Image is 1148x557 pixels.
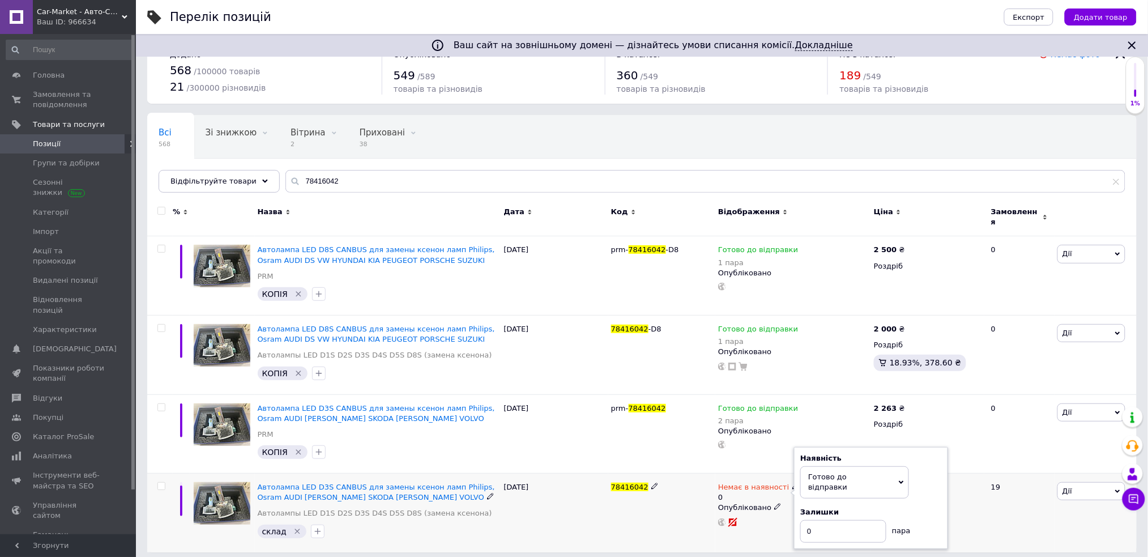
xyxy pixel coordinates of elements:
div: 0 [984,236,1055,316]
div: 1% [1126,100,1145,108]
span: товарів та різновидів [839,84,928,93]
span: / 549 [864,72,881,81]
img: Автолампа LED D3S CANBUS для замены ксенон ламп Philips, Osram AUDI MERCEDES VOLKSWAGEN SKODA KIA... [194,482,250,525]
span: / 300000 різновидів [187,83,266,92]
span: КОПІЯ [262,290,288,299]
span: 360 [617,69,638,82]
span: Готово до відправки [718,245,798,257]
a: Автолампы LED D1S D2S D3S D4S D5S D8S (замена ксенона) [258,508,492,518]
input: Пошук [6,40,133,60]
span: товарів та різновидів [394,84,483,93]
span: / 549 [641,72,658,81]
span: Товари та послуги [33,120,105,130]
button: Експорт [1004,8,1054,25]
span: 189 [839,69,861,82]
span: Замовлення та повідомлення [33,90,105,110]
div: Наявність [800,453,942,464]
svg: Видалити мітку [294,448,303,457]
span: Інструменти веб-майстра та SEO [33,470,105,491]
span: КОПІЯ [262,369,288,378]
a: Автолампа LED D8S CANBUS для замены ксенон ламп Philips, Osram AUDI DS VW HYUNDAI KIA PEUGEOT POR... [258,325,495,343]
span: Сезонні знижки [33,177,105,198]
span: Код [611,207,628,217]
div: Опубліковано [718,347,868,357]
div: Ваш ID: 966634 [37,17,136,27]
span: Автолампа LED D3S CANBUS для замены ксенон ламп Philips, Osram AUDI [PERSON_NAME] SKODA [PERSON_N... [258,483,495,501]
span: [DEMOGRAPHIC_DATA] [33,344,117,354]
div: Роздріб [874,419,981,430]
span: Управління сайтом [33,500,105,521]
a: Автолампа LED D8S CANBUS для замены ксенон ламп Philips, Osram AUDI DS VW HYUNDAI KIA PEUGEOT POR... [258,245,495,264]
a: Автолампы LED D1S D2S D3S D4S D5S D8S (замена ксенона) [258,350,492,360]
div: 0 [984,315,1055,394]
span: Групи та добірки [33,158,100,168]
div: пара [886,520,911,536]
span: КОПІЯ [262,448,288,457]
span: -D8 [648,325,662,333]
span: Каталог ProSale [33,432,94,442]
span: 78416042 [629,245,666,254]
span: Вітрина [291,127,325,138]
span: Готово до відправки [718,404,798,416]
div: Роздріб [874,261,981,271]
div: Роздріб [874,340,981,350]
span: Характеристики [33,325,97,335]
span: 568 [159,140,172,148]
div: [DATE] [501,474,608,552]
span: -D8 [666,245,679,254]
span: Дії [1062,408,1072,416]
img: Автолампа LED D8S CANBUS для замены ксенон ламп Philips, Osram AUDI DS VW HYUNDAI KIA PEUGEOT POR... [194,324,250,367]
div: [DATE] [501,315,608,394]
div: 19 [984,474,1055,552]
span: Готово до відправки [808,473,847,491]
span: 78416042 [611,325,648,333]
span: Приховані [360,127,406,138]
span: Додати товар [1074,13,1128,22]
span: Car-Market - Авто-Світло [37,7,122,17]
span: 568 [170,63,191,77]
a: PRM [258,430,274,440]
span: Відновлення позицій [33,295,105,315]
span: 549 [394,69,415,82]
div: Опубліковано [718,503,868,513]
span: Головна [33,70,65,80]
img: Автолампа LED D8S CANBUS для замены ксенон ламп Philips, Osram AUDI DS VW HYUNDAI KIA PEUGEOT POR... [194,245,250,287]
span: Позиції [33,139,61,149]
span: склад [262,527,287,536]
b: 2 263 [874,404,897,413]
div: [DATE] [501,236,608,316]
b: 2 500 [874,245,897,254]
span: Готово до відправки [718,325,798,337]
span: Опубліковані [159,171,217,181]
div: Перелік позицій [170,11,271,23]
span: Немає в наявності [718,483,789,495]
span: 21 [170,80,184,93]
svg: Видалити мітку [294,369,303,378]
span: % [173,207,180,217]
span: Акції та промокоди [33,246,105,266]
span: Дії [1062,249,1072,258]
div: ₴ [874,245,905,255]
button: Додати товар [1065,8,1137,25]
span: Ціна [874,207,893,217]
span: Експорт [1013,13,1045,22]
span: Гаманець компанії [33,530,105,550]
svg: Видалити мітку [294,290,303,299]
span: Відображення [718,207,780,217]
svg: Видалити мітку [293,527,302,536]
span: Категорії [33,207,69,218]
div: 0 [718,482,799,503]
a: Автолампа LED D3S CANBUS для замены ксенон ламп Philips, Osram AUDI [PERSON_NAME] SKODA [PERSON_N... [258,404,495,423]
span: prm- [611,245,629,254]
a: Докладніше [795,40,853,51]
span: Аналітика [33,451,72,461]
div: 2 пара [718,416,798,425]
span: / 589 [417,72,435,81]
span: Замовлення [991,207,1040,227]
span: Відгуки [33,393,62,403]
div: 1 пара [718,258,798,267]
span: Дата [504,207,525,217]
div: Опубліковано [718,426,868,436]
span: 78416042 [629,404,666,413]
span: Всі [159,127,172,138]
